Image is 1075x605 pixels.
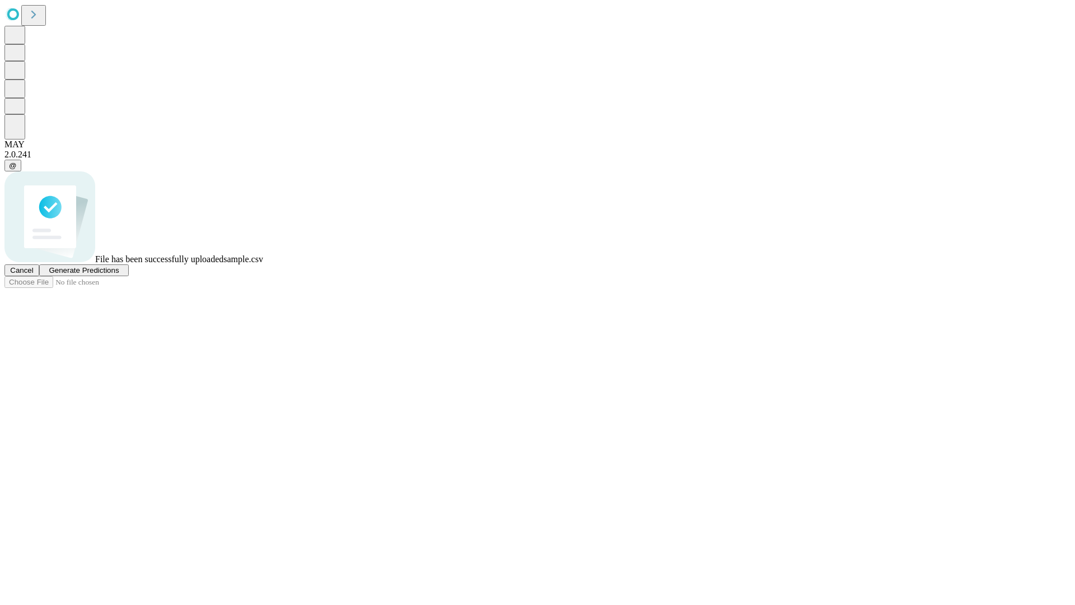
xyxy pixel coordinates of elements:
span: Generate Predictions [49,266,119,274]
button: Generate Predictions [39,264,129,276]
button: @ [4,160,21,171]
span: sample.csv [223,254,263,264]
span: Cancel [10,266,34,274]
span: File has been successfully uploaded [95,254,223,264]
div: MAY [4,139,1071,150]
div: 2.0.241 [4,150,1071,160]
span: @ [9,161,17,170]
button: Cancel [4,264,39,276]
